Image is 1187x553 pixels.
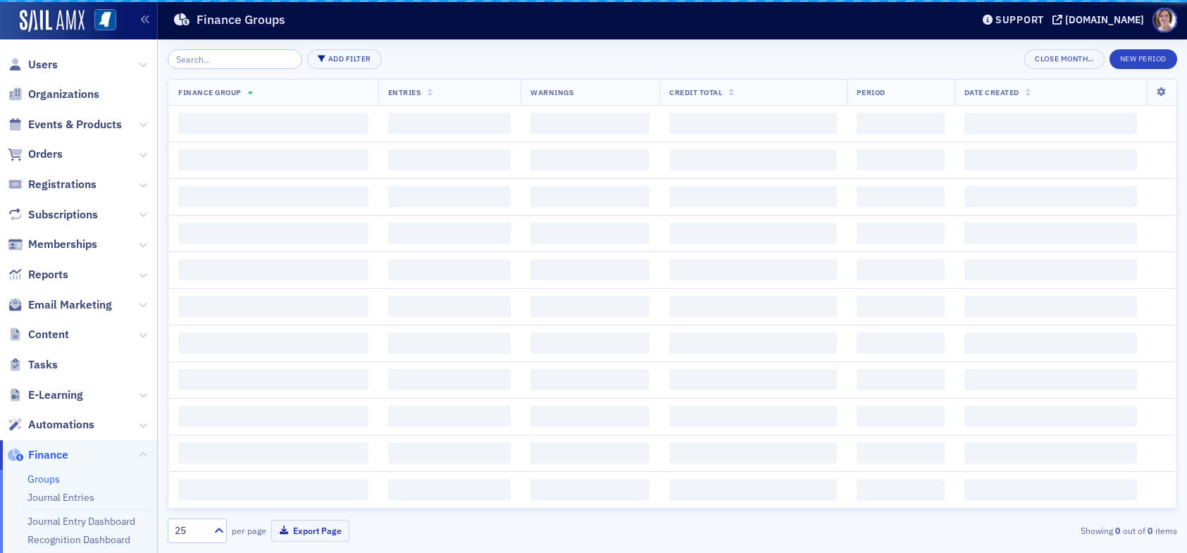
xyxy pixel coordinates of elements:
[530,442,650,464] span: ‌
[964,87,1019,97] span: Date Created
[178,442,368,464] span: ‌
[178,149,368,170] span: ‌
[530,223,650,244] span: ‌
[388,186,511,207] span: ‌
[178,87,242,97] span: Finance Group
[20,10,85,32] img: SailAMX
[964,333,1138,354] span: ‌
[178,223,368,244] span: ‌
[964,149,1138,170] span: ‌
[850,524,1177,537] div: Showing out of items
[388,87,421,97] span: Entries
[669,442,837,464] span: ‌
[8,417,94,433] a: Automations
[857,259,945,280] span: ‌
[388,113,511,134] span: ‌
[178,296,368,317] span: ‌
[8,447,68,463] a: Finance
[530,149,650,170] span: ‌
[669,406,837,427] span: ‌
[669,296,837,317] span: ‌
[1113,524,1123,537] strong: 0
[388,442,511,464] span: ‌
[28,357,58,373] span: Tasks
[28,117,122,132] span: Events & Products
[857,186,945,207] span: ‌
[28,207,98,223] span: Subscriptions
[964,186,1138,207] span: ‌
[28,387,83,403] span: E-Learning
[388,479,511,500] span: ‌
[857,149,945,170] span: ‌
[995,13,1044,26] div: Support
[530,296,650,317] span: ‌
[94,9,116,31] img: SailAMX
[197,11,285,28] h1: Finance Groups
[8,117,122,132] a: Events & Products
[8,57,58,73] a: Users
[28,297,112,313] span: Email Marketing
[1065,13,1144,26] div: [DOMAIN_NAME]
[28,417,94,433] span: Automations
[28,327,69,342] span: Content
[964,259,1138,280] span: ‌
[1110,49,1177,69] button: New Period
[530,259,650,280] span: ‌
[27,515,135,528] a: Journal Entry Dashboard
[178,369,368,390] span: ‌
[857,442,945,464] span: ‌
[8,327,69,342] a: Content
[8,237,97,252] a: Memberships
[27,491,94,504] a: Journal Entries
[28,57,58,73] span: Users
[85,9,116,33] a: View Homepage
[530,406,650,427] span: ‌
[28,267,68,282] span: Reports
[271,520,349,542] button: Export Page
[530,333,650,354] span: ‌
[27,473,60,485] a: Groups
[964,223,1138,244] span: ‌
[669,113,837,134] span: ‌
[388,406,511,427] span: ‌
[669,223,837,244] span: ‌
[388,149,511,170] span: ‌
[388,333,511,354] span: ‌
[530,186,650,207] span: ‌
[669,479,837,500] span: ‌
[168,49,302,69] input: Search…
[28,177,97,192] span: Registrations
[530,369,650,390] span: ‌
[530,479,650,500] span: ‌
[388,223,511,244] span: ‌
[232,524,266,537] label: per page
[8,267,68,282] a: Reports
[178,186,368,207] span: ‌
[307,49,382,69] button: Add Filter
[28,237,97,252] span: Memberships
[530,87,573,97] span: Warnings
[669,87,722,97] span: Credit Total
[8,387,83,403] a: E-Learning
[964,406,1138,427] span: ‌
[857,296,945,317] span: ‌
[178,259,368,280] span: ‌
[669,259,837,280] span: ‌
[857,333,945,354] span: ‌
[388,369,511,390] span: ‌
[964,442,1138,464] span: ‌
[8,87,99,102] a: Organizations
[27,533,130,546] a: Recognition Dashboard
[1145,524,1155,537] strong: 0
[964,479,1138,500] span: ‌
[28,147,63,162] span: Orders
[178,406,368,427] span: ‌
[178,479,368,500] span: ‌
[178,333,368,354] span: ‌
[178,113,368,134] span: ‌
[857,87,885,97] span: Period
[964,296,1138,317] span: ‌
[388,296,511,317] span: ‌
[964,369,1138,390] span: ‌
[857,113,945,134] span: ‌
